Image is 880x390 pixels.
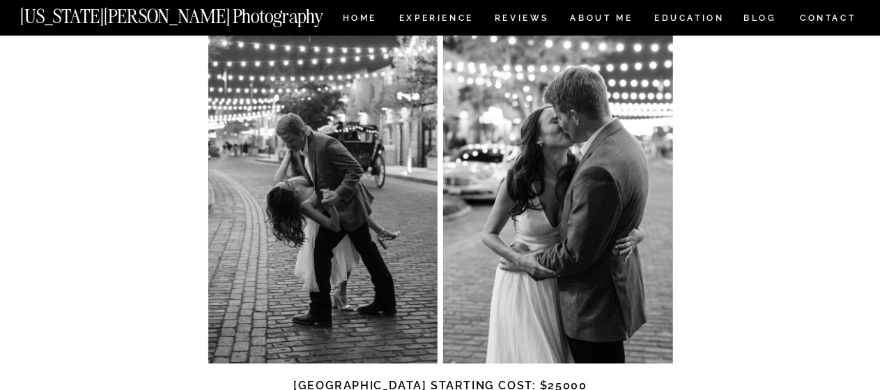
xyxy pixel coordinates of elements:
[799,10,857,26] a: CONTACT
[208,19,438,363] img: fort worth wedding venues
[570,14,633,26] a: ABOUT ME
[495,14,547,26] a: REVIEWS
[653,14,726,26] a: EDUCATION
[743,14,777,26] a: BLOG
[443,19,673,363] img: fort worth wedding venues
[340,14,380,26] a: HOME
[20,7,370,19] a: [US_STATE][PERSON_NAME] Photography
[399,14,472,26] a: Experience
